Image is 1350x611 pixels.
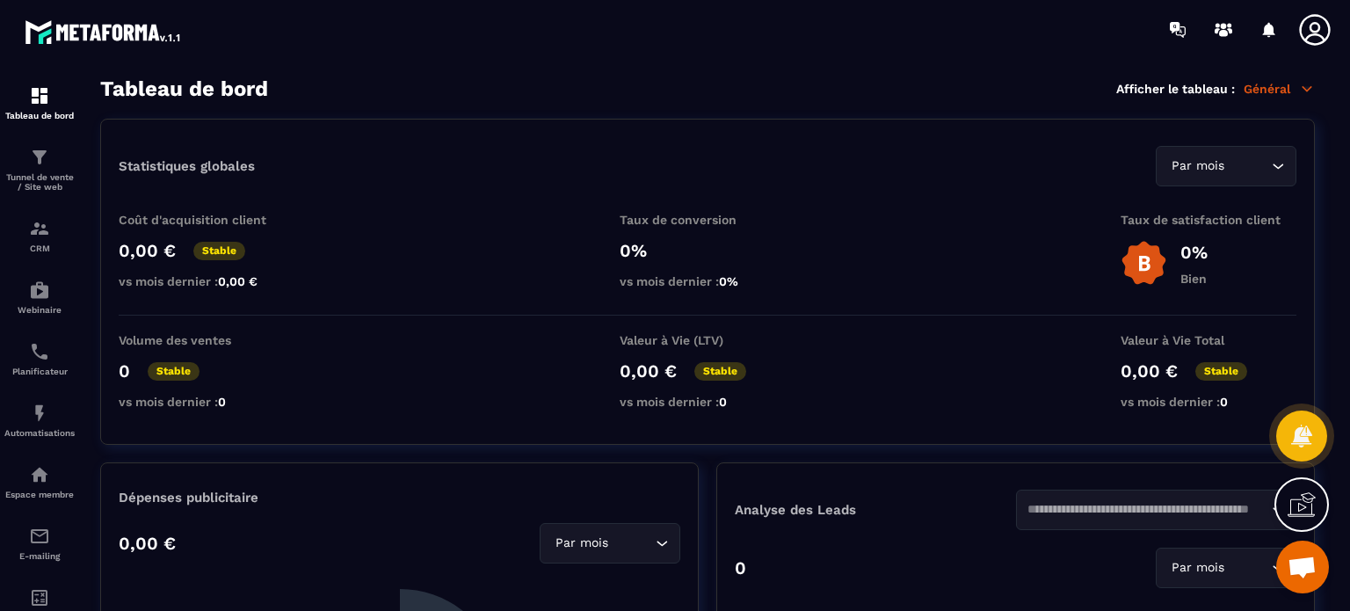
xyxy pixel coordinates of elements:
[1167,558,1228,578] span: Par mois
[620,240,795,261] p: 0%
[29,280,50,301] img: automations
[4,451,75,513] a: automationsautomationsEspace membre
[218,274,258,288] span: 0,00 €
[1244,81,1315,97] p: Général
[1121,360,1178,382] p: 0,00 €
[4,490,75,499] p: Espace membre
[29,464,50,485] img: automations
[4,266,75,328] a: automationsautomationsWebinaire
[148,362,200,381] p: Stable
[1156,548,1296,588] div: Search for option
[29,218,50,239] img: formation
[4,111,75,120] p: Tableau de bord
[1016,490,1297,530] div: Search for option
[1180,272,1208,286] p: Bien
[29,85,50,106] img: formation
[620,395,795,409] p: vs mois dernier :
[4,513,75,574] a: emailemailE-mailing
[4,328,75,389] a: schedulerschedulerPlanificateur
[1276,541,1329,593] a: Ouvrir le chat
[1220,395,1228,409] span: 0
[1121,395,1296,409] p: vs mois dernier :
[1116,82,1235,96] p: Afficher le tableau :
[25,16,183,47] img: logo
[4,551,75,561] p: E-mailing
[620,213,795,227] p: Taux de conversion
[4,389,75,451] a: automationsautomationsAutomatisations
[4,244,75,253] p: CRM
[100,76,268,101] h3: Tableau de bord
[719,395,727,409] span: 0
[29,526,50,547] img: email
[1121,240,1167,287] img: b-badge-o.b3b20ee6.svg
[540,523,680,564] div: Search for option
[620,274,795,288] p: vs mois dernier :
[119,240,176,261] p: 0,00 €
[4,205,75,266] a: formationformationCRM
[119,395,294,409] p: vs mois dernier :
[4,172,75,192] p: Tunnel de vente / Site web
[1228,558,1267,578] input: Search for option
[119,333,294,347] p: Volume des ventes
[1228,156,1267,176] input: Search for option
[119,360,130,382] p: 0
[612,534,651,553] input: Search for option
[620,360,677,382] p: 0,00 €
[4,134,75,205] a: formationformationTunnel de vente / Site web
[4,367,75,376] p: Planificateur
[1167,156,1228,176] span: Par mois
[193,242,245,260] p: Stable
[4,428,75,438] p: Automatisations
[29,587,50,608] img: accountant
[694,362,746,381] p: Stable
[119,533,176,554] p: 0,00 €
[1027,500,1268,520] input: Search for option
[29,147,50,168] img: formation
[719,274,738,288] span: 0%
[119,490,680,506] p: Dépenses publicitaire
[735,557,746,578] p: 0
[1180,242,1208,263] p: 0%
[29,341,50,362] img: scheduler
[4,72,75,134] a: formationformationTableau de bord
[620,333,795,347] p: Valeur à Vie (LTV)
[735,502,1016,518] p: Analyse des Leads
[119,274,294,288] p: vs mois dernier :
[218,395,226,409] span: 0
[1121,333,1296,347] p: Valeur à Vie Total
[1156,146,1296,186] div: Search for option
[119,158,255,174] p: Statistiques globales
[29,403,50,424] img: automations
[1121,213,1296,227] p: Taux de satisfaction client
[4,305,75,315] p: Webinaire
[551,534,612,553] span: Par mois
[119,213,294,227] p: Coût d'acquisition client
[1195,362,1247,381] p: Stable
